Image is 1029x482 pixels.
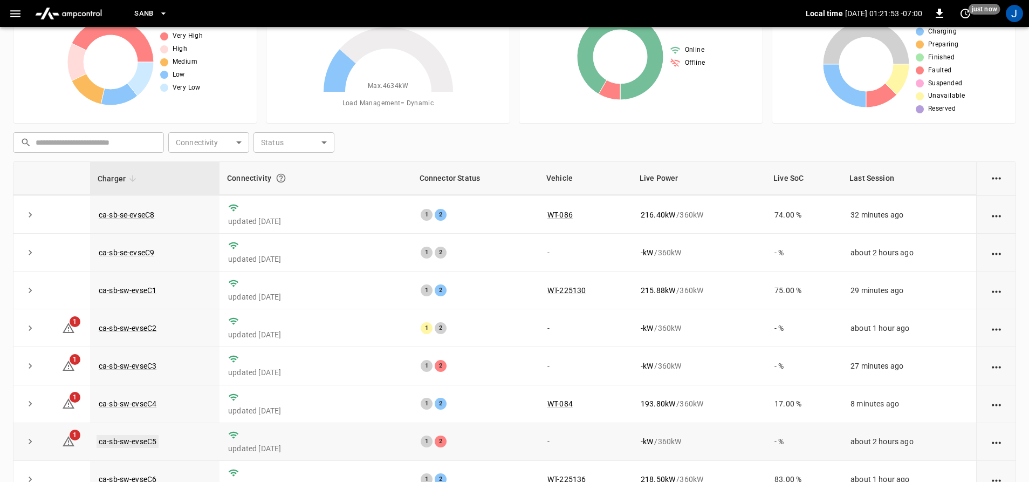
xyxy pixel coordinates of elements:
[641,209,675,220] p: 216.40 kW
[969,4,1000,15] span: just now
[130,3,172,24] button: SanB
[547,211,573,219] a: WT-086
[641,436,757,447] div: / 360 kW
[842,271,976,309] td: 29 minutes ago
[99,399,156,408] a: ca-sb-sw-evseC4
[412,162,539,195] th: Connector Status
[928,26,957,37] span: Charging
[228,291,403,302] p: updated [DATE]
[421,436,433,447] div: 1
[539,309,632,347] td: -
[766,423,842,461] td: - %
[435,398,447,410] div: 2
[990,172,1003,182] div: action cell options
[990,247,1003,258] div: action cell options
[31,3,106,24] img: ampcontrol.io logo
[990,209,1003,220] div: action cell options
[22,358,38,374] button: expand row
[173,70,185,80] span: Low
[928,104,956,114] span: Reserved
[641,361,757,371] div: / 360 kW
[641,323,757,334] div: / 360 kW
[641,398,757,409] div: / 360 kW
[173,57,197,67] span: Medium
[641,285,675,296] p: 215.88 kW
[421,322,433,334] div: 1
[641,323,653,334] p: - kW
[766,234,842,271] td: - %
[228,367,403,378] p: updated [DATE]
[641,209,757,220] div: / 360 kW
[842,423,976,461] td: about 2 hours ago
[632,162,766,195] th: Live Power
[928,65,952,76] span: Faulted
[173,83,201,93] span: Very Low
[641,285,757,296] div: / 360 kW
[368,81,408,92] span: Max. 4634 kW
[98,172,140,185] span: Charger
[842,234,976,271] td: about 2 hours ago
[957,5,974,22] button: set refresh interval
[271,168,291,188] button: Connection between the charger and our software.
[62,399,75,408] a: 1
[99,324,156,332] a: ca-sb-sw-evseC2
[435,247,447,259] div: 2
[928,78,963,89] span: Suspended
[342,98,434,109] span: Load Management = Dynamic
[928,39,959,50] span: Preparing
[842,162,976,195] th: Last Session
[70,430,80,440] span: 1
[766,162,842,195] th: Live SoC
[842,309,976,347] td: about 1 hour ago
[641,247,653,258] p: - kW
[539,347,632,385] td: -
[539,423,632,461] td: -
[766,347,842,385] td: - %
[228,329,403,340] p: updated [DATE]
[22,245,38,261] button: expand row
[435,209,447,221] div: 2
[547,399,573,408] a: WT-084
[766,309,842,347] td: - %
[62,323,75,332] a: 1
[70,316,80,327] span: 1
[22,207,38,223] button: expand row
[766,271,842,309] td: 75.00 %
[97,435,159,448] a: ca-sb-sw-evseC5
[539,162,632,195] th: Vehicle
[421,360,433,372] div: 1
[134,8,154,20] span: SanB
[842,347,976,385] td: 27 minutes ago
[421,284,433,296] div: 1
[22,282,38,298] button: expand row
[435,284,447,296] div: 2
[539,234,632,271] td: -
[228,405,403,416] p: updated [DATE]
[228,216,403,227] p: updated [DATE]
[547,286,586,295] a: WT-225130
[22,433,38,450] button: expand row
[70,392,80,403] span: 1
[435,436,447,447] div: 2
[766,196,842,234] td: 74.00 %
[990,436,1003,447] div: action cell options
[990,285,1003,296] div: action cell options
[70,354,80,365] span: 1
[641,398,675,409] p: 193.80 kW
[421,209,433,221] div: 1
[435,360,447,372] div: 2
[228,443,403,454] p: updated [DATE]
[990,323,1003,334] div: action cell options
[842,385,976,423] td: 8 minutes ago
[435,322,447,334] div: 2
[641,436,653,447] p: - kW
[228,254,403,264] p: updated [DATE]
[685,58,705,69] span: Offline
[173,31,203,42] span: Very High
[1006,5,1023,22] div: profile-icon
[990,361,1003,371] div: action cell options
[842,196,976,234] td: 32 minutes ago
[421,398,433,410] div: 1
[62,361,75,370] a: 1
[685,45,704,56] span: Online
